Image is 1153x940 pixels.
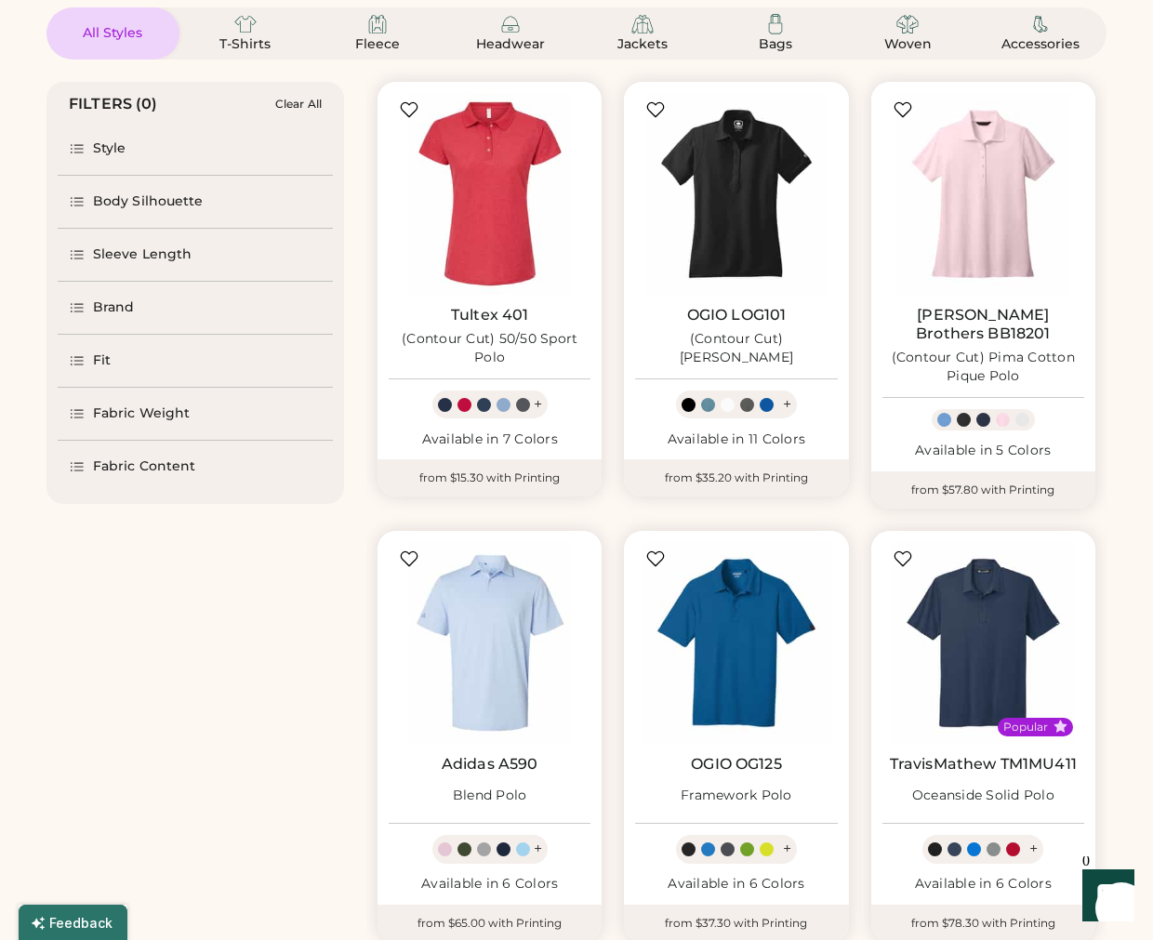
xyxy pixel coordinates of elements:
img: Headwear Icon [499,13,522,35]
div: Available in 6 Colors [882,875,1084,894]
div: Style [93,139,126,158]
img: Brooks Brothers BB18201 (Contour Cut) Pima Cotton Pique Polo [882,93,1084,295]
div: Jackets [601,35,684,54]
img: T-Shirts Icon [234,13,257,35]
div: + [1029,839,1038,859]
div: Accessories [999,35,1082,54]
a: Tultex 401 [451,306,529,324]
div: Available in 6 Colors [389,875,590,894]
img: Woven Icon [896,13,919,35]
div: Oceanside Solid Polo [912,787,1054,805]
div: + [534,839,542,859]
div: from $57.80 with Printing [871,471,1095,509]
div: Fleece [336,35,419,54]
div: Available in 7 Colors [389,430,590,449]
a: TravisMathew TM1MU411 [890,755,1077,774]
div: + [783,394,791,415]
img: TravisMathew TM1MU411 Oceanside Solid Polo [882,542,1084,744]
div: + [783,839,791,859]
div: Brand [93,298,135,317]
div: (Contour Cut) Pima Cotton Pique Polo [882,349,1084,386]
a: OGIO OG125 [691,755,782,774]
div: T-Shirts [204,35,287,54]
div: Body Silhouette [93,192,204,211]
img: Tultex 401 (Contour Cut) 50/50 Sport Polo [389,93,590,295]
div: Fabric Weight [93,404,190,423]
div: from $15.30 with Printing [378,459,602,496]
div: Bags [734,35,817,54]
div: Popular [1003,720,1048,735]
a: [PERSON_NAME] Brothers BB18201 [882,306,1084,343]
img: Jackets Icon [631,13,654,35]
a: Adidas A590 [442,755,538,774]
img: Bags Icon [764,13,787,35]
div: Sleeve Length [93,245,192,264]
div: FILTERS (0) [69,93,158,115]
div: All Styles [71,24,154,43]
iframe: Front Chat [1065,856,1145,936]
img: Fleece Icon [366,13,389,35]
a: OGIO LOG101 [687,306,787,324]
div: Available in 11 Colors [635,430,837,449]
button: Popular Style [1054,720,1067,734]
div: Available in 5 Colors [882,442,1084,460]
div: (Contour Cut) [PERSON_NAME] [635,330,837,367]
img: OGIO LOG101 (Contour Cut) Jewel Polo [635,93,837,295]
img: OGIO OG125 Framework Polo [635,542,837,744]
div: Fit [93,351,111,370]
div: + [534,394,542,415]
div: from $35.20 with Printing [624,459,848,496]
div: Blend Polo [453,787,527,805]
div: Woven [866,35,949,54]
img: Accessories Icon [1029,13,1052,35]
div: Headwear [469,35,552,54]
img: Adidas A590 Blend Polo [389,542,590,744]
div: Framework Polo [681,787,792,805]
div: Fabric Content [93,457,195,476]
div: (Contour Cut) 50/50 Sport Polo [389,330,590,367]
div: Available in 6 Colors [635,875,837,894]
div: Clear All [275,98,322,111]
